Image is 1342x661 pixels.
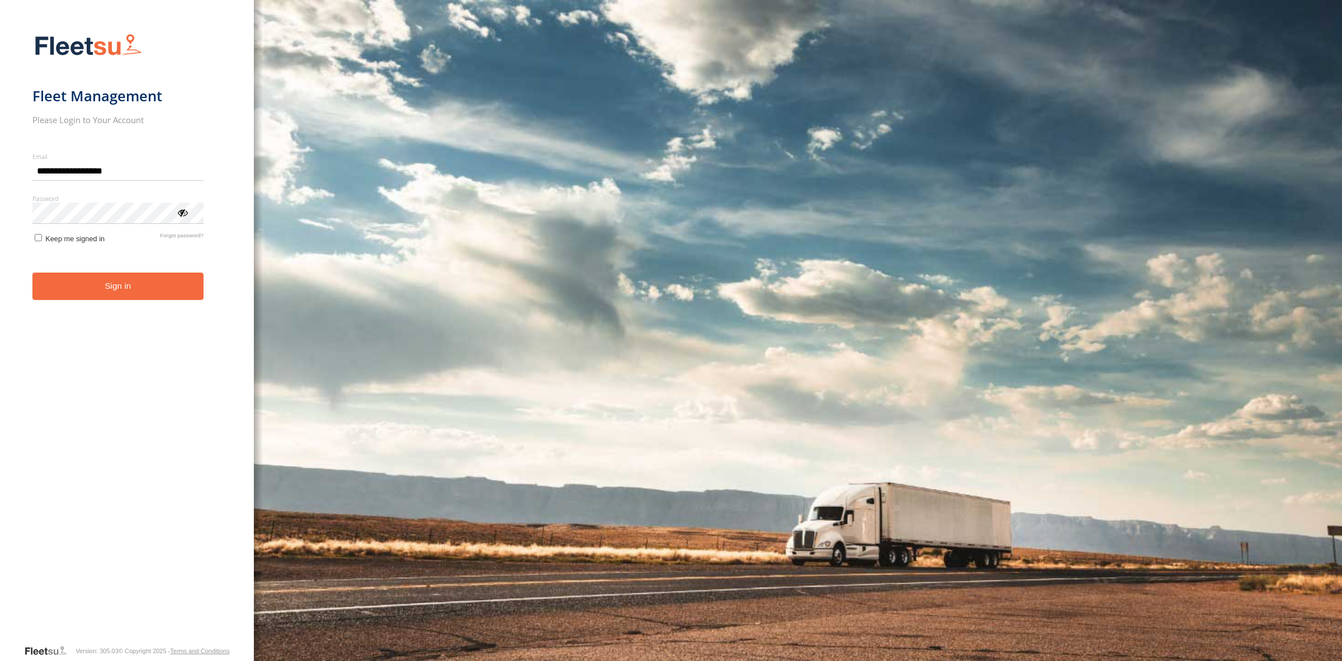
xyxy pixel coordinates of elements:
[75,648,118,654] div: Version: 305.03
[177,207,188,218] div: ViewPassword
[160,232,204,243] a: Forgot password?
[32,194,204,203] label: Password
[32,273,204,300] button: Sign in
[32,87,204,105] h1: Fleet Management
[24,645,75,657] a: Visit our Website
[119,648,230,654] div: © Copyright 2025 -
[32,27,222,644] form: main
[32,152,204,161] label: Email
[32,31,144,60] img: Fleetsu
[45,235,105,243] span: Keep me signed in
[170,648,229,654] a: Terms and Conditions
[32,114,204,125] h2: Please Login to Your Account
[35,234,42,241] input: Keep me signed in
